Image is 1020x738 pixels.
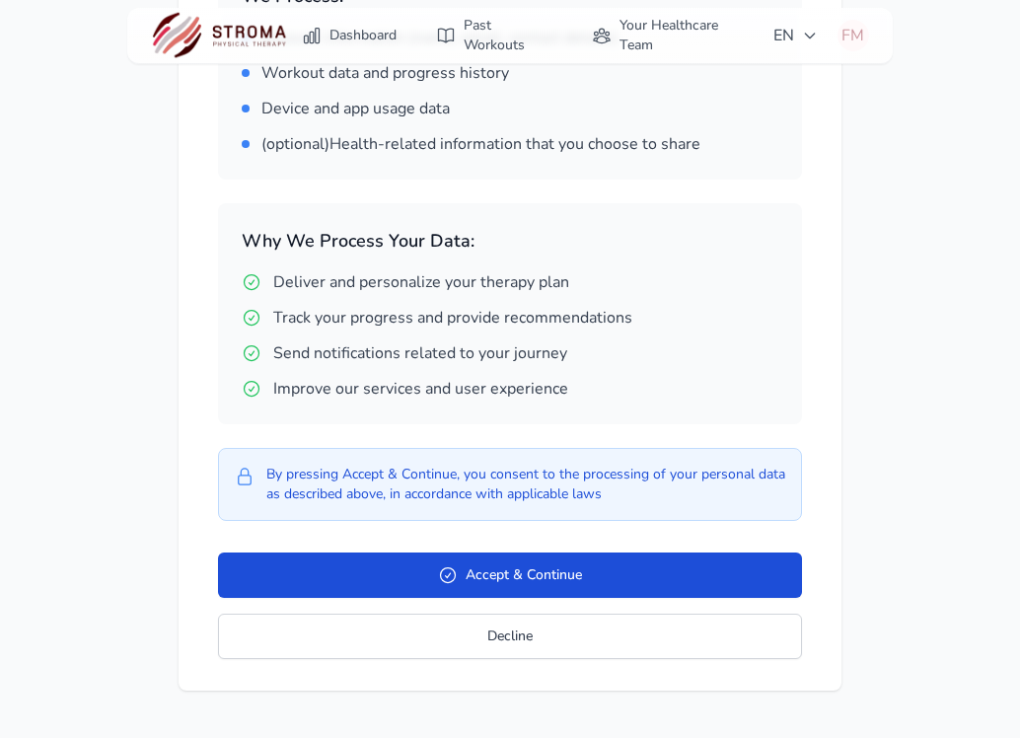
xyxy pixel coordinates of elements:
span: Deliver and personalize your therapy plan [273,270,569,294]
span: Workout data and progress history [261,61,509,85]
span: Improve our services and user experience [273,377,568,401]
span: Send notifications related to your journey [273,341,567,365]
p: By pressing Accept & Continue, you consent to the processing of your personal data as described a... [266,465,785,504]
span: EN [773,24,818,47]
button: FM [838,20,869,51]
button: Accept & Continue [218,553,802,598]
button: Decline [218,614,802,659]
h3: Why We Process Your Data: [242,227,778,255]
a: Your Healthcare Team [580,8,762,63]
a: Past Workouts [424,8,564,63]
span: Track your progress and provide recommendations [273,306,632,330]
img: STROMA logo [151,9,290,62]
button: EN [762,16,830,55]
span: Device and app usage data [261,97,450,120]
span: (optional)Health-related information that you choose to share [261,132,700,156]
a: Dashboard [290,18,408,53]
